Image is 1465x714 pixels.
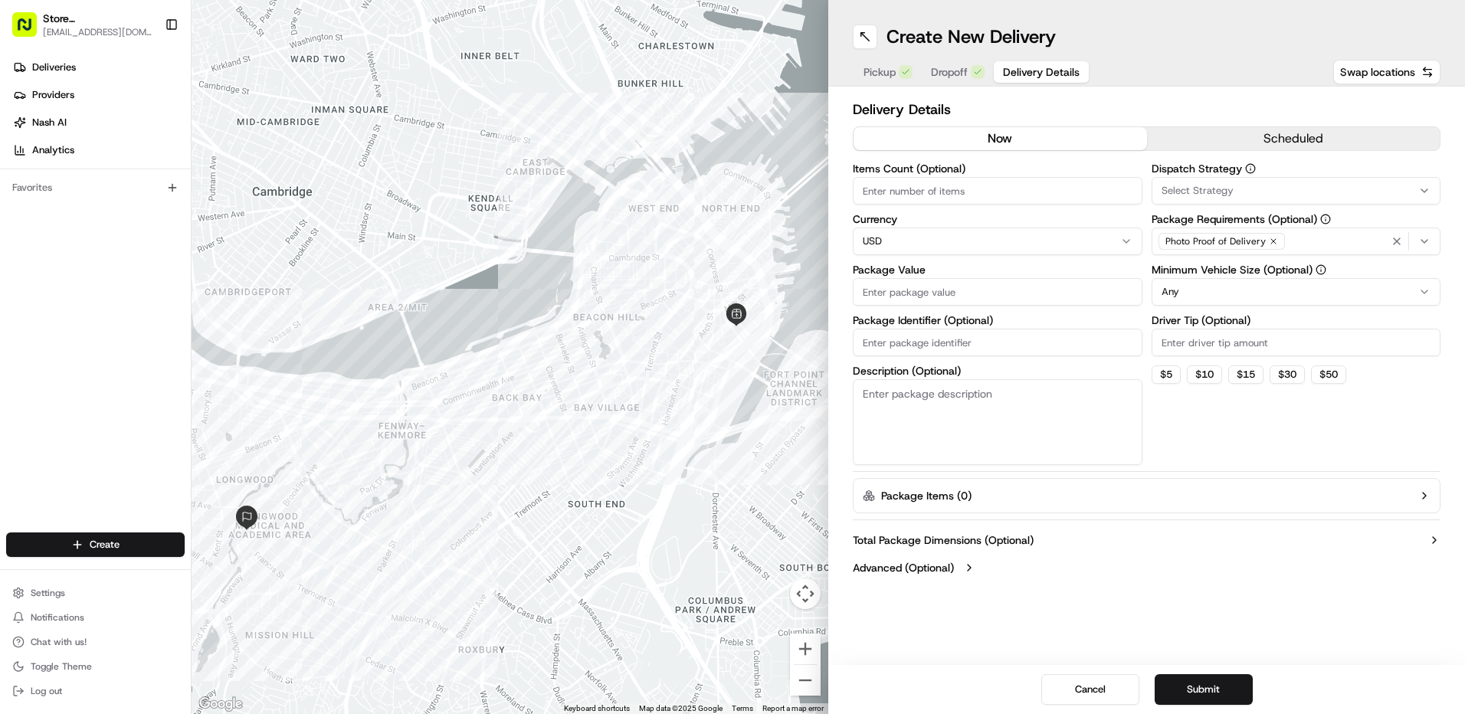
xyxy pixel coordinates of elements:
[6,631,185,653] button: Chat with us!
[31,636,87,648] span: Chat with us!
[261,151,279,169] button: Start new chat
[853,214,1142,224] label: Currency
[206,237,211,250] span: •
[32,143,74,157] span: Analytics
[32,88,74,102] span: Providers
[853,264,1142,275] label: Package Value
[1003,64,1080,80] span: Delivery Details
[6,55,191,80] a: Deliveries
[853,365,1142,376] label: Description (Optional)
[238,196,279,215] button: See all
[15,146,43,174] img: 1736555255976-a54dd68f-1ca7-489b-9aae-adbdc363a1c4
[853,163,1142,174] label: Items Count (Optional)
[195,694,246,714] img: Google
[1333,60,1440,84] button: Swap locations
[48,237,203,250] span: [PERSON_NAME] [PERSON_NAME]
[1152,264,1441,275] label: Minimum Vehicle Size (Optional)
[853,478,1440,513] button: Package Items (0)
[1152,214,1441,224] label: Package Requirements (Optional)
[43,11,156,26] button: Store [STREET_ADDRESS] ([GEOGRAPHIC_DATA]) (Just Salad)
[108,338,185,350] a: Powered byPylon
[564,703,630,714] button: Keyboard shortcuts
[6,656,185,677] button: Toggle Theme
[1270,365,1305,384] button: $30
[1041,674,1139,705] button: Cancel
[15,223,40,247] img: Joana Marie Avellanoza
[639,704,723,712] span: Map data ©2025 Google
[31,685,62,697] span: Log out
[123,295,252,323] a: 💻API Documentation
[1152,315,1441,326] label: Driver Tip (Optional)
[864,64,896,80] span: Pickup
[195,694,246,714] a: Open this area in Google Maps (opens a new window)
[1340,64,1415,80] span: Swap locations
[6,83,191,107] a: Providers
[853,560,1440,575] button: Advanced (Optional)
[1152,177,1441,205] button: Select Strategy
[15,303,28,315] div: 📗
[1165,235,1266,247] span: Photo Proof of Delivery
[854,127,1147,150] button: now
[215,237,246,250] span: [DATE]
[1228,365,1263,384] button: $15
[31,587,65,599] span: Settings
[6,110,191,135] a: Nash AI
[6,582,185,604] button: Settings
[69,146,251,162] div: Start new chat
[15,15,46,46] img: Nash
[6,680,185,702] button: Log out
[853,560,954,575] label: Advanced (Optional)
[145,301,246,316] span: API Documentation
[40,99,253,115] input: Clear
[43,26,156,38] button: [EMAIL_ADDRESS][DOMAIN_NAME]
[1245,163,1256,174] button: Dispatch Strategy
[32,116,67,129] span: Nash AI
[1152,163,1441,174] label: Dispatch Strategy
[1162,184,1234,198] span: Select Strategy
[1187,365,1222,384] button: $10
[15,199,98,211] div: Past conversations
[732,704,753,712] a: Terms
[853,177,1142,205] input: Enter number of items
[853,329,1142,356] input: Enter package identifier
[6,607,185,628] button: Notifications
[1147,127,1440,150] button: scheduled
[931,64,968,80] span: Dropoff
[1152,329,1441,356] input: Enter driver tip amount
[32,146,60,174] img: 1727276513143-84d647e1-66c0-4f92-a045-3c9f9f5dfd92
[790,634,821,664] button: Zoom in
[881,488,972,503] label: Package Items ( 0 )
[887,25,1056,49] h1: Create New Delivery
[853,99,1440,120] h2: Delivery Details
[31,301,117,316] span: Knowledge Base
[1311,365,1346,384] button: $50
[853,315,1142,326] label: Package Identifier (Optional)
[15,61,279,86] p: Welcome 👋
[90,538,120,552] span: Create
[9,295,123,323] a: 📗Knowledge Base
[762,704,824,712] a: Report a map error
[790,578,821,609] button: Map camera controls
[31,660,92,673] span: Toggle Theme
[853,532,1440,548] button: Total Package Dimensions (Optional)
[6,175,185,200] div: Favorites
[6,6,159,43] button: Store [STREET_ADDRESS] ([GEOGRAPHIC_DATA]) (Just Salad)[EMAIL_ADDRESS][DOMAIN_NAME]
[790,665,821,696] button: Zoom out
[1152,228,1441,255] button: Photo Proof of Delivery
[152,339,185,350] span: Pylon
[6,138,191,162] a: Analytics
[1316,264,1326,275] button: Minimum Vehicle Size (Optional)
[31,611,84,624] span: Notifications
[1155,674,1253,705] button: Submit
[853,278,1142,306] input: Enter package value
[853,532,1034,548] label: Total Package Dimensions (Optional)
[32,61,76,74] span: Deliveries
[1152,365,1181,384] button: $5
[129,303,142,315] div: 💻
[1320,214,1331,224] button: Package Requirements (Optional)
[6,532,185,557] button: Create
[69,162,211,174] div: We're available if you need us!
[31,238,43,251] img: 1736555255976-a54dd68f-1ca7-489b-9aae-adbdc363a1c4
